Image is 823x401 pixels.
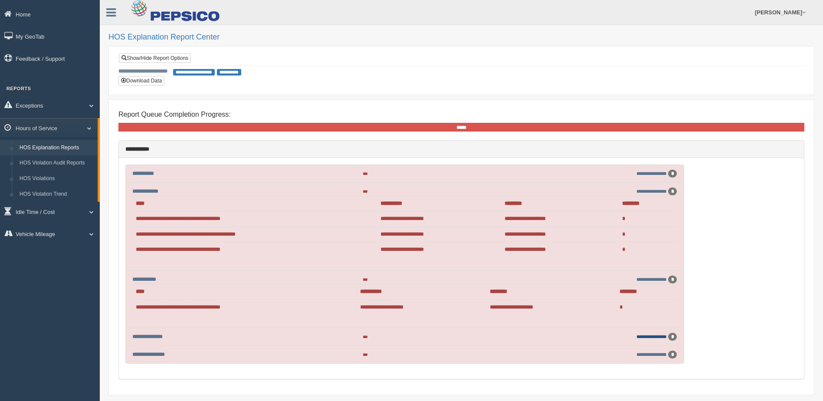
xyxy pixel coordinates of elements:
[118,111,804,118] h4: Report Queue Completion Progress:
[16,187,98,202] a: HOS Violation Trend
[119,53,191,63] a: Show/Hide Report Options
[16,171,98,187] a: HOS Violations
[118,76,164,85] button: Download Data
[16,140,98,156] a: HOS Explanation Reports
[108,33,814,42] h2: HOS Explanation Report Center
[16,155,98,171] a: HOS Violation Audit Reports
